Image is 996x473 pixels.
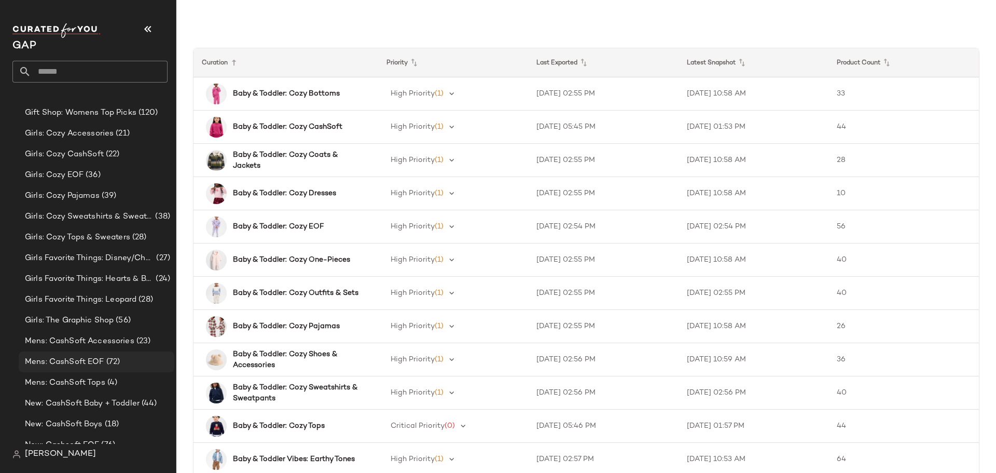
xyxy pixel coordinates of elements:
[828,177,979,210] td: 10
[100,190,117,202] span: (39)
[25,148,104,160] span: Girls: Cozy CashSoft
[233,254,350,265] b: Baby & Toddler: Cozy One-Pieces
[528,376,679,410] td: [DATE] 02:56 PM
[391,90,435,98] span: High Priority
[233,421,325,431] b: Baby & Toddler: Cozy Tops
[679,244,829,277] td: [DATE] 10:58 AM
[828,343,979,376] td: 36
[25,252,154,264] span: Girls Favorite Things: Disney/Characters
[154,252,170,264] span: (27)
[679,410,829,443] td: [DATE] 01:57 PM
[104,356,120,368] span: (72)
[391,123,435,131] span: High Priority
[105,377,117,389] span: (4)
[828,277,979,310] td: 40
[25,190,100,202] span: Girls: Cozy Pajamas
[679,277,829,310] td: [DATE] 02:55 PM
[233,88,340,99] b: Baby & Toddler: Cozy Bottoms
[435,90,444,98] span: (1)
[528,410,679,443] td: [DATE] 05:46 PM
[679,48,829,77] th: Latest Snapshot
[25,335,134,347] span: Mens: CashSoft Accessories
[435,289,444,297] span: (1)
[25,439,99,451] span: New: Cashsoft EOF
[391,455,435,463] span: High Priority
[828,244,979,277] td: 40
[391,190,435,197] span: High Priority
[233,121,342,132] b: Baby & Toddler: Cozy CashSoft
[528,77,679,111] td: [DATE] 02:55 PM
[828,210,979,244] td: 56
[84,169,101,181] span: (36)
[136,294,153,306] span: (28)
[435,256,444,264] span: (1)
[206,84,227,104] img: cn60237670.jpg
[679,210,829,244] td: [DATE] 02:54 PM
[391,422,445,430] span: Critical Priority
[828,376,979,410] td: 40
[25,398,140,410] span: New: CashSoft Baby + Toddler
[233,221,324,232] b: Baby & Toddler: Cozy EOF
[25,128,114,140] span: Girls: Cozy Accessories
[25,107,136,119] span: Gift Shop: Womens Top Picks
[391,223,435,231] span: High Priority
[828,310,979,343] td: 26
[528,277,679,310] td: [DATE] 02:55 PM
[435,190,444,197] span: (1)
[206,349,227,370] img: cn60219595.jpg
[130,232,147,244] span: (28)
[206,416,227,437] img: cn60376316.jpg
[206,117,227,138] img: cn60619664.jpg
[153,211,170,223] span: (38)
[25,211,153,223] span: Girls: Cozy Sweatshirts & Sweatpants
[378,48,529,77] th: Priority
[391,389,435,397] span: High Priority
[528,310,679,343] td: [DATE] 02:55 PM
[679,343,829,376] td: [DATE] 10:59 AM
[435,223,444,231] span: (1)
[206,250,227,271] img: cn60127558.jpg
[828,77,979,111] td: 33
[233,349,359,371] b: Baby & Toddler: Cozy Shoes & Accessories
[206,183,227,204] img: cn60331806.jpg
[12,450,21,458] img: svg%3e
[114,128,130,140] span: (21)
[206,316,227,337] img: cn60669064.jpg
[828,48,979,77] th: Product Count
[528,144,679,177] td: [DATE] 02:55 PM
[206,383,227,403] img: cn59913013.jpg
[99,439,115,451] span: (76)
[103,418,119,430] span: (18)
[445,422,455,430] span: (0)
[134,335,151,347] span: (23)
[435,156,444,164] span: (1)
[25,169,84,181] span: Girls: Cozy EOF
[140,398,157,410] span: (44)
[679,111,829,144] td: [DATE] 01:53 PM
[435,389,444,397] span: (1)
[25,356,104,368] span: Mens: CashSoft EOF
[233,454,355,465] b: Baby & Toddler Vibes: Earthy Tones
[679,177,829,210] td: [DATE] 10:58 AM
[25,273,154,285] span: Girls Favorite Things: Hearts & Bows
[391,322,435,330] span: High Priority
[206,217,227,237] img: cn60213542.jpg
[828,144,979,177] td: 28
[233,382,359,404] b: Baby & Toddler: Cozy Sweatshirts & Sweatpants
[391,256,435,264] span: High Priority
[679,310,829,343] td: [DATE] 10:58 AM
[233,321,340,332] b: Baby & Toddler: Cozy Pajamas
[12,40,36,51] span: Current Company Name
[25,418,103,430] span: New: CashSoft Boys
[114,315,131,327] span: (56)
[391,156,435,164] span: High Priority
[828,111,979,144] td: 44
[206,449,227,470] img: cn59924334.jpg
[679,77,829,111] td: [DATE] 10:58 AM
[679,144,829,177] td: [DATE] 10:58 AM
[154,273,170,285] span: (24)
[528,177,679,210] td: [DATE] 02:55 PM
[136,107,158,119] span: (120)
[233,188,336,199] b: Baby & Toddler: Cozy Dresses
[104,148,120,160] span: (22)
